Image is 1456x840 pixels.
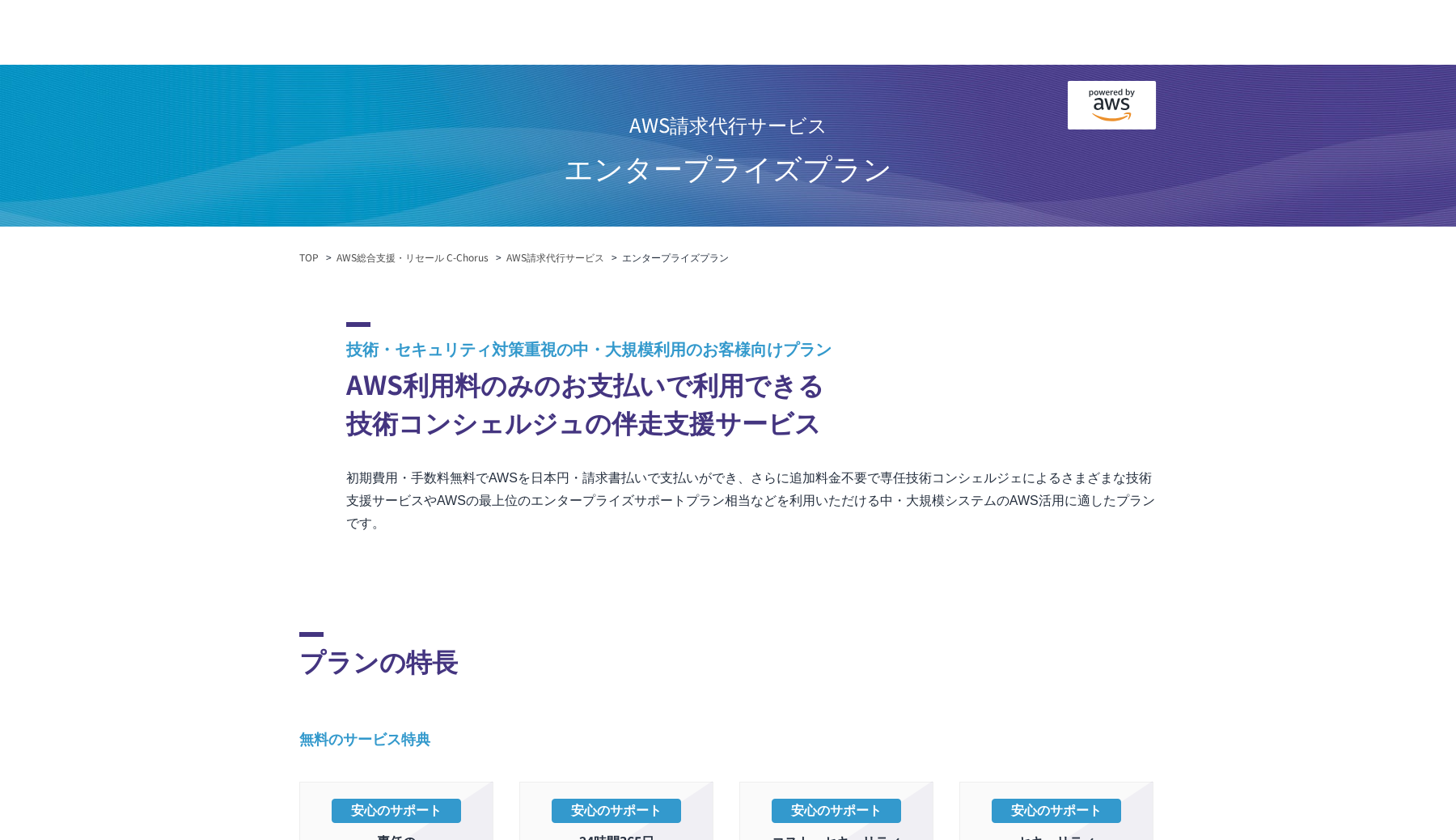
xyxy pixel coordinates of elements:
p: 安心のサポート [992,799,1121,823]
span: エンタープライズプラン [564,146,892,188]
a: AWS請求代行サービス [506,250,604,265]
h2: プランの特長 [299,632,1157,680]
a: AWS総合支援・リセール C-Chorus [336,250,489,265]
em: エンタープライズプラン [622,250,729,264]
p: 安心のサポート [552,799,681,823]
a: TOP [299,250,319,265]
h2: AWS利用料のみのお支払いで利用できる 技術コンシェルジュの伴走支援サービス [548,322,1157,441]
span: AWS請求代行サービス [564,104,892,146]
h3: 無料のサービス特典 [299,728,1157,749]
p: 安心のサポート [772,799,901,823]
img: powered by AWS [1068,81,1157,129]
span: 技術・セキュリティ対策重視の中・大規模利用のお客様向けプラン [548,337,1157,360]
p: 初期費用・手数料無料でAWSを日本円・請求書払いで支払いができ、さらに追加料金不要で専任技術コンシェルジェによるさまざまな技術支援サービスやAWSの最上位のエンタープライズサポートプラン相当など... [548,467,1157,535]
p: 安心のサポート [332,799,461,823]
